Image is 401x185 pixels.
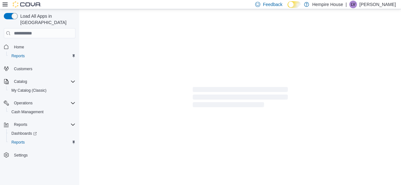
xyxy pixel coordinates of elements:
p: [PERSON_NAME] [359,1,396,8]
span: Home [14,45,24,50]
span: Load All Apps in [GEOGRAPHIC_DATA] [18,13,75,26]
span: Dashboards [9,130,75,137]
button: Reports [6,52,78,60]
span: Customers [14,66,32,71]
span: Operations [11,99,75,107]
span: My Catalog (Classic) [9,87,75,94]
span: Reports [11,121,75,128]
span: My Catalog (Classic) [11,88,47,93]
span: Cash Management [11,109,43,114]
span: Operations [14,101,33,106]
button: Customers [1,64,78,73]
a: Cash Management [9,108,46,116]
span: Dashboards [11,131,37,136]
button: Reports [1,120,78,129]
a: Customers [11,65,35,73]
span: Loading [193,88,288,108]
span: Reports [11,53,25,59]
button: Home [1,42,78,51]
span: Settings [14,153,28,158]
span: Catalog [14,79,27,84]
a: Reports [9,52,27,60]
button: Operations [11,99,35,107]
button: Operations [1,99,78,108]
input: Dark Mode [288,1,301,8]
div: Lukas Vanwart [349,1,357,8]
button: Reports [11,121,30,128]
span: Reports [9,139,75,146]
span: Home [11,43,75,51]
button: Cash Management [6,108,78,116]
p: | [346,1,347,8]
span: Reports [14,122,27,127]
a: Settings [11,151,30,159]
span: Settings [11,151,75,159]
span: Reports [11,140,25,145]
span: Feedback [263,1,282,8]
nav: Complex example [4,40,75,176]
button: Catalog [1,77,78,86]
span: Cash Management [9,108,75,116]
p: Hempire House [312,1,343,8]
span: Customers [11,65,75,73]
img: Cova [13,1,41,8]
button: Catalog [11,78,29,85]
a: My Catalog (Classic) [9,87,49,94]
button: Reports [6,138,78,147]
button: My Catalog (Classic) [6,86,78,95]
span: Reports [9,52,75,60]
span: Catalog [11,78,75,85]
a: Reports [9,139,27,146]
span: LV [351,1,355,8]
a: Dashboards [6,129,78,138]
button: Settings [1,151,78,160]
a: Home [11,43,27,51]
a: Dashboards [9,130,39,137]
